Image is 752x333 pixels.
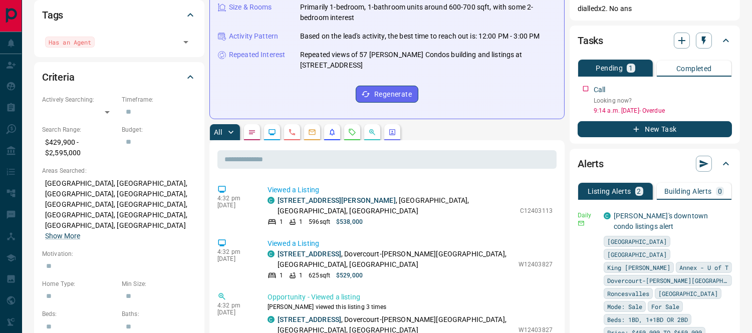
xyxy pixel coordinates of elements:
[309,271,330,280] p: 625 sqft
[300,50,556,71] p: Repeated views of 57 [PERSON_NAME] Condos building and listings at [STREET_ADDRESS]
[607,236,667,246] span: [GEOGRAPHIC_DATA]
[42,65,196,89] div: Criteria
[42,309,117,318] p: Beds:
[676,65,712,72] p: Completed
[607,301,642,311] span: Mode: Sale
[679,262,728,272] span: Annex - U of T
[42,95,117,104] p: Actively Searching:
[122,279,196,288] p: Min Size:
[122,309,196,318] p: Baths:
[278,315,341,323] a: [STREET_ADDRESS]
[607,249,667,259] span: [GEOGRAPHIC_DATA]
[42,69,75,85] h2: Criteria
[179,35,193,49] button: Open
[578,121,732,137] button: New Task
[651,301,679,311] span: For Sale
[658,288,718,298] span: [GEOGRAPHIC_DATA]
[217,248,253,255] p: 4:32 pm
[268,302,553,311] p: [PERSON_NAME] viewed this listing 3 times
[596,65,623,72] p: Pending
[520,206,553,215] p: C12403113
[268,292,553,302] p: Opportunity - Viewed a listing
[578,220,585,227] svg: Email
[42,134,117,161] p: $429,900 - $2,595,000
[607,314,688,324] span: Beds: 1BD, 1+1BD OR 2BD
[268,316,275,323] div: condos.ca
[217,302,253,309] p: 4:32 pm
[308,128,316,136] svg: Emails
[42,7,63,23] h2: Tags
[356,86,418,103] button: Regenerate
[594,96,732,105] p: Looking now?
[280,271,283,280] p: 1
[217,255,253,262] p: [DATE]
[278,249,514,270] p: , Dovercourt-[PERSON_NAME][GEOGRAPHIC_DATA], [GEOGRAPHIC_DATA], [GEOGRAPHIC_DATA]
[280,217,283,226] p: 1
[348,128,356,136] svg: Requests
[45,231,80,241] button: Show More
[278,195,515,216] p: , [GEOGRAPHIC_DATA], [GEOGRAPHIC_DATA], [GEOGRAPHIC_DATA]
[309,217,330,226] p: 596 sqft
[664,188,712,195] p: Building Alerts
[42,249,196,258] p: Motivation:
[614,212,708,230] a: [PERSON_NAME]'s downtown condo listings alert
[368,128,376,136] svg: Opportunities
[217,309,253,316] p: [DATE]
[336,271,363,280] p: $529,000
[300,31,540,42] p: Based on the lead's activity, the best time to reach out is: 12:00 PM - 3:00 PM
[268,197,275,204] div: condos.ca
[718,188,722,195] p: 0
[629,65,633,72] p: 1
[388,128,396,136] svg: Agent Actions
[42,175,196,244] p: [GEOGRAPHIC_DATA], [GEOGRAPHIC_DATA], [GEOGRAPHIC_DATA], [GEOGRAPHIC_DATA], [GEOGRAPHIC_DATA], [G...
[588,188,631,195] p: Listing Alerts
[519,260,553,269] p: W12403827
[217,202,253,209] p: [DATE]
[578,33,603,49] h2: Tasks
[42,125,117,134] p: Search Range:
[42,279,117,288] p: Home Type:
[268,128,276,136] svg: Lead Browsing Activity
[288,128,296,136] svg: Calls
[578,211,598,220] p: Daily
[578,152,732,176] div: Alerts
[299,271,303,280] p: 1
[604,212,611,219] div: condos.ca
[268,238,553,249] p: Viewed a Listing
[217,195,253,202] p: 4:32 pm
[578,4,732,14] p: dialledx2. No ans
[122,125,196,134] p: Budget:
[268,185,553,195] p: Viewed a Listing
[578,29,732,53] div: Tasks
[607,288,649,298] span: Roncesvalles
[42,166,196,175] p: Areas Searched:
[229,31,278,42] p: Activity Pattern
[278,250,341,258] a: [STREET_ADDRESS]
[122,95,196,104] p: Timeframe:
[594,85,606,95] p: Call
[278,196,396,204] a: [STREET_ADDRESS][PERSON_NAME]
[637,188,641,195] p: 2
[299,217,303,226] p: 1
[229,50,285,60] p: Repeated Interest
[248,128,256,136] svg: Notes
[214,129,222,136] p: All
[268,250,275,257] div: condos.ca
[607,262,670,272] span: King [PERSON_NAME]
[594,106,732,115] p: 9:14 a.m. [DATE] - Overdue
[328,128,336,136] svg: Listing Alerts
[607,275,728,285] span: Dovercourt-[PERSON_NAME][GEOGRAPHIC_DATA]
[49,37,91,47] span: Has an Agent
[336,217,363,226] p: $538,000
[300,2,556,23] p: Primarily 1-bedroom, 1-bathroom units around 600-700 sqft, with some 2-bedroom interest
[229,2,272,13] p: Size & Rooms
[578,156,604,172] h2: Alerts
[42,3,196,27] div: Tags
